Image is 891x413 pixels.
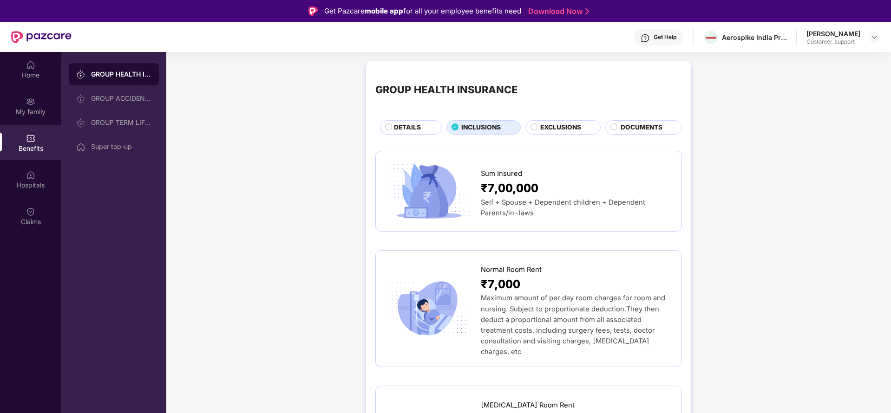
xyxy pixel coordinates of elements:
[91,70,151,79] div: GROUP HEALTH INSURANCE
[324,6,521,17] div: Get Pazcare for all your employee benefits need
[654,33,676,41] div: Get Help
[365,6,403,15] strong: mobile app
[26,60,35,70] img: svg+xml;base64,PHN2ZyBpZD0iSG9tZSIgeG1sbnM9Imh0dHA6Ly93d3cudzMub3JnLzIwMDAvc3ZnIiB3aWR0aD0iMjAiIG...
[585,6,589,16] img: Stroke
[91,95,151,102] div: GROUP ACCIDENTAL INSURANCE
[722,33,787,42] div: Aerospike India Private Limited
[308,6,318,16] img: Logo
[91,143,151,150] div: Super top-up
[806,29,860,38] div: [PERSON_NAME]
[540,123,581,133] span: EXCLUSIONS
[704,33,718,42] img: Aerospike_(database)-Logo.wine.png
[481,294,665,355] span: Maximum amount of per day room charges for room and nursing. Subject to proportionate deduction.T...
[26,97,35,106] img: svg+xml;base64,PHN2ZyB3aWR0aD0iMjAiIGhlaWdodD0iMjAiIHZpZXdCb3g9IjAgMCAyMCAyMCIgZmlsbD0ibm9uZSIgeG...
[26,134,35,143] img: svg+xml;base64,PHN2ZyBpZD0iQmVuZWZpdHMiIHhtbG5zPSJodHRwOi8vd3d3LnczLm9yZy8yMDAwL3N2ZyIgd2lkdGg9Ij...
[481,275,520,293] span: ₹7,000
[76,70,85,79] img: svg+xml;base64,PHN2ZyB3aWR0aD0iMjAiIGhlaWdodD0iMjAiIHZpZXdCb3g9IjAgMCAyMCAyMCIgZmlsbD0ibm9uZSIgeG...
[26,170,35,180] img: svg+xml;base64,PHN2ZyBpZD0iSG9zcGl0YWxzIiB4bWxucz0iaHR0cDovL3d3dy53My5vcmcvMjAwMC9zdmciIHdpZHRoPS...
[621,123,662,133] span: DOCUMENTS
[11,31,72,43] img: New Pazcare Logo
[91,119,151,126] div: GROUP TERM LIFE INSURANCE
[375,82,518,97] div: GROUP HEALTH INSURANCE
[641,33,650,43] img: svg+xml;base64,PHN2ZyBpZD0iSGVscC0zMngzMiIgeG1sbnM9Imh0dHA6Ly93d3cudzMub3JnLzIwMDAvc3ZnIiB3aWR0aD...
[385,161,473,222] img: icon
[76,118,85,128] img: svg+xml;base64,PHN2ZyB3aWR0aD0iMjAiIGhlaWdodD0iMjAiIHZpZXdCb3g9IjAgMCAyMCAyMCIgZmlsbD0ibm9uZSIgeG...
[481,198,645,217] span: Self + Spouse + Dependent children + Dependent Parents/in-laws
[481,400,575,411] span: [MEDICAL_DATA] Room Rent
[385,278,473,339] img: icon
[481,168,522,179] span: Sum Insured
[806,38,860,45] div: Customer_support
[26,207,35,216] img: svg+xml;base64,PHN2ZyBpZD0iQ2xhaW0iIHhtbG5zPSJodHRwOi8vd3d3LnczLm9yZy8yMDAwL3N2ZyIgd2lkdGg9IjIwIi...
[481,265,542,275] span: Normal Room Rent
[461,123,501,133] span: INCLUSIONS
[871,33,878,41] img: svg+xml;base64,PHN2ZyBpZD0iRHJvcGRvd24tMzJ4MzIiIHhtbG5zPSJodHRwOi8vd3d3LnczLm9yZy8yMDAwL3N2ZyIgd2...
[76,142,85,152] img: svg+xml;base64,PHN2ZyBpZD0iSG9tZSIgeG1sbnM9Imh0dHA6Ly93d3cudzMub3JnLzIwMDAvc3ZnIiB3aWR0aD0iMjAiIG...
[481,179,538,197] span: ₹7,00,000
[528,6,586,16] a: Download Now
[394,123,421,133] span: DETAILS
[76,94,85,103] img: svg+xml;base64,PHN2ZyB3aWR0aD0iMjAiIGhlaWdodD0iMjAiIHZpZXdCb3g9IjAgMCAyMCAyMCIgZmlsbD0ibm9uZSIgeG...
